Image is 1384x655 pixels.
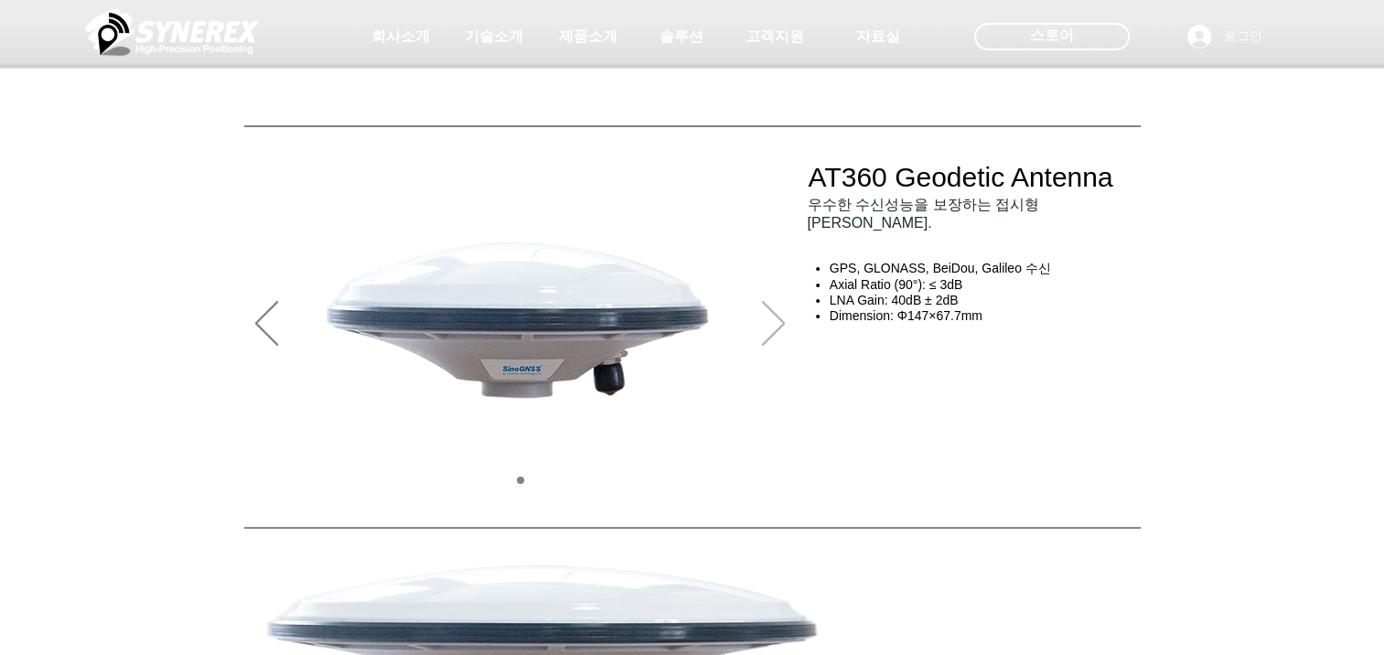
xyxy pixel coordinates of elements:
span: 고객지원 [746,27,804,47]
span: Dimension: Φ147×67.7mm [830,308,982,323]
a: 고객지원 [729,18,821,55]
button: 다음 [762,301,785,349]
span: 기술소개 [465,27,523,47]
button: 이전 [255,301,278,349]
span: 자료실 [856,27,900,47]
span: 회사소개 [371,27,430,47]
span: 스토어 [1030,26,1074,46]
span: 제품소개 [559,27,617,47]
span: 솔루션 [660,27,703,47]
img: 씨너렉스_White_simbol_대지 1.png [85,5,259,59]
span: 로그인 [1218,27,1269,46]
a: 회사소개 [355,18,446,55]
img: AT360.png [295,194,746,439]
a: 솔루션 [636,18,727,55]
iframe: Wix Chat [1174,576,1384,655]
a: 기술소개 [448,18,540,55]
span: LNA Gain: 40dB ± 2dB [830,293,959,307]
a: 01 [517,477,524,484]
div: 슬라이드쇼 [244,142,797,508]
a: 제품소개 [542,18,634,55]
span: Axial Ratio (90°): ≤ 3dB [830,277,963,292]
div: 스토어 [974,23,1130,50]
button: 로그인 [1175,19,1275,54]
a: 자료실 [832,18,924,55]
nav: 슬라이드 [510,477,531,484]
